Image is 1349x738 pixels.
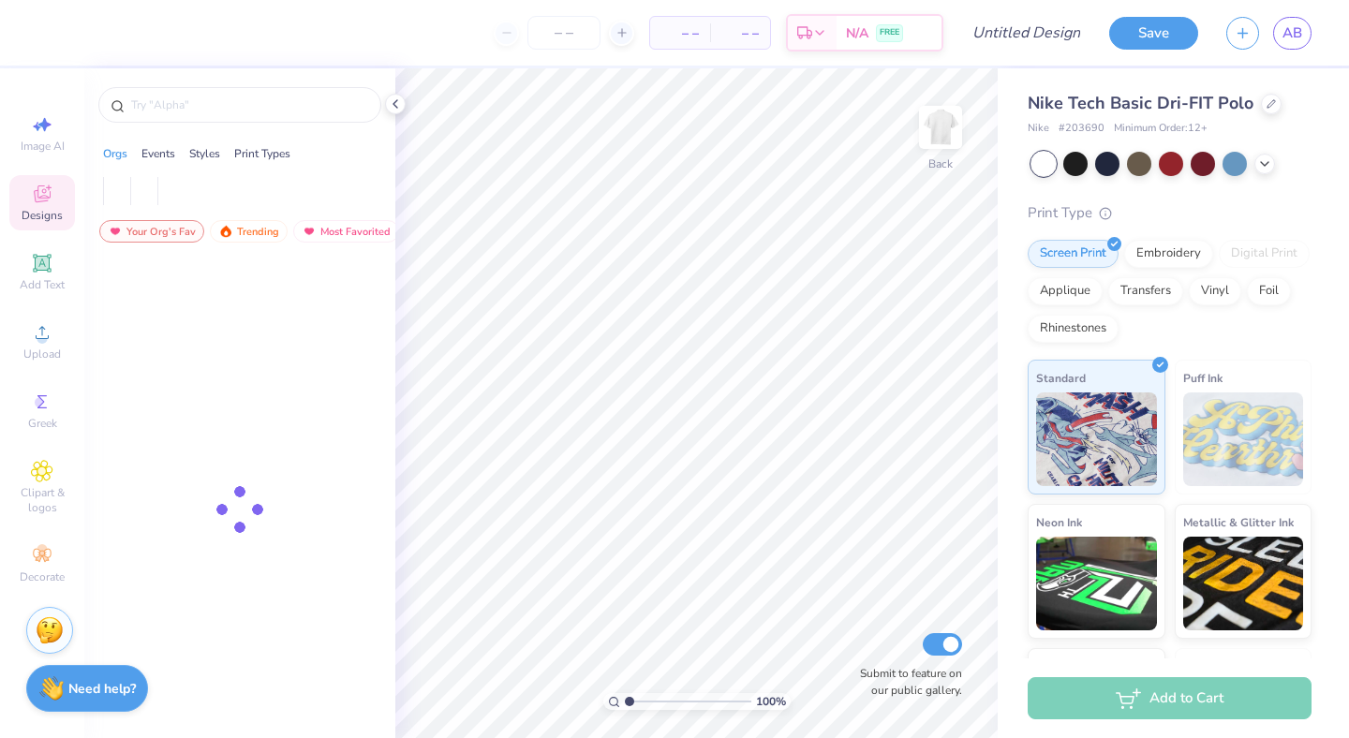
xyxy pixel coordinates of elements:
[99,220,204,243] div: Your Org's Fav
[9,485,75,515] span: Clipart & logos
[302,225,317,238] img: most_fav.gif
[1183,392,1304,486] img: Puff Ink
[1028,92,1253,114] span: Nike Tech Basic Dri-FIT Polo
[922,109,959,146] img: Back
[1036,512,1082,532] span: Neon Ink
[1219,240,1310,268] div: Digital Print
[22,208,63,223] span: Designs
[1282,22,1302,44] span: AB
[1183,512,1294,532] span: Metallic & Glitter Ink
[1247,277,1291,305] div: Foil
[1183,537,1304,630] img: Metallic & Glitter Ink
[28,416,57,431] span: Greek
[189,145,220,162] div: Styles
[210,220,288,243] div: Trending
[21,139,65,154] span: Image AI
[1028,121,1049,137] span: Nike
[20,277,65,292] span: Add Text
[1108,277,1183,305] div: Transfers
[141,145,175,162] div: Events
[20,569,65,584] span: Decorate
[218,225,233,238] img: trending.gif
[850,665,962,699] label: Submit to feature on our public gallery.
[957,14,1095,52] input: Untitled Design
[1109,17,1198,50] button: Save
[756,693,786,710] span: 100 %
[846,23,868,43] span: N/A
[68,680,136,698] strong: Need help?
[234,145,290,162] div: Print Types
[1036,537,1157,630] img: Neon Ink
[1273,17,1312,50] a: AB
[1028,240,1119,268] div: Screen Print
[129,96,369,114] input: Try "Alpha"
[1036,368,1086,388] span: Standard
[1036,392,1157,486] img: Standard
[103,145,127,162] div: Orgs
[661,23,699,43] span: – –
[928,155,953,172] div: Back
[1114,121,1208,137] span: Minimum Order: 12 +
[1189,277,1241,305] div: Vinyl
[1059,121,1104,137] span: # 203690
[1183,657,1269,676] span: Water based Ink
[23,347,61,362] span: Upload
[721,23,759,43] span: – –
[1036,657,1143,676] span: Glow in the Dark Ink
[108,225,123,238] img: most_fav.gif
[1183,368,1223,388] span: Puff Ink
[1028,315,1119,343] div: Rhinestones
[293,220,399,243] div: Most Favorited
[1028,277,1103,305] div: Applique
[1124,240,1213,268] div: Embroidery
[1028,202,1312,224] div: Print Type
[527,16,600,50] input: – –
[880,26,899,39] span: FREE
